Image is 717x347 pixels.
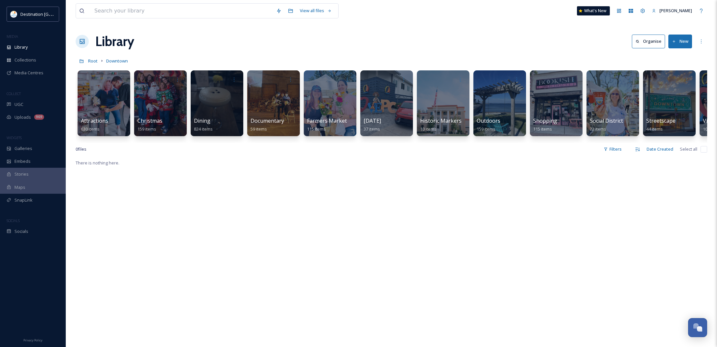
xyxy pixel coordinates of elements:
[688,318,707,337] button: Open Chat
[194,118,213,132] a: Dining824 items
[14,184,25,190] span: Maps
[668,35,692,48] button: New
[643,143,677,156] div: Date Created
[307,126,326,132] span: 115 items
[7,218,20,223] span: SOCIALS
[23,336,42,344] a: Privacy Policy
[23,338,42,342] span: Privacy Policy
[11,11,17,17] img: download.png
[646,117,676,124] span: Streetscape
[14,145,32,152] span: Galleries
[307,118,347,132] a: Farmers Market115 items
[7,91,21,96] span: COLLECT
[81,117,108,124] span: Attractions
[91,4,273,18] input: Search your library
[364,117,381,124] span: [DATE]
[577,6,610,15] a: What's New
[420,117,462,124] span: Historic Markers
[76,146,86,152] span: 0 file s
[590,126,606,132] span: 22 items
[649,4,695,17] a: [PERSON_NAME]
[632,35,665,48] button: Organise
[88,57,98,65] a: Root
[364,118,381,132] a: [DATE]37 items
[81,126,100,132] span: 630 items
[251,117,284,124] span: Documentary
[106,58,128,64] span: Downtown
[7,34,18,39] span: MEDIA
[251,118,284,132] a: Documentary59 items
[20,11,86,17] span: Destination [GEOGRAPHIC_DATA]
[14,158,31,164] span: Embeds
[590,117,623,124] span: Social District
[14,70,43,76] span: Media Centres
[106,57,128,65] a: Downtown
[632,35,668,48] a: Organise
[477,126,495,132] span: 159 items
[646,126,663,132] span: 44 items
[76,160,119,166] span: There is nothing here.
[137,118,162,132] a: Christmas159 items
[297,4,335,17] a: View all files
[137,117,162,124] span: Christmas
[14,44,28,50] span: Library
[194,117,210,124] span: Dining
[533,126,552,132] span: 115 items
[14,114,31,120] span: Uploads
[590,118,623,132] a: Social District22 items
[420,126,437,132] span: 10 items
[14,57,36,63] span: Collections
[533,118,557,132] a: Shopping115 items
[137,126,156,132] span: 159 items
[251,126,267,132] span: 59 items
[307,117,347,124] span: Farmers Market
[477,117,500,124] span: Outdoors
[14,228,28,235] span: Socials
[14,101,23,108] span: UGC
[81,118,108,132] a: Attractions630 items
[646,118,676,132] a: Streetscape44 items
[14,171,29,177] span: Stories
[364,126,380,132] span: 37 items
[7,135,22,140] span: WIDGETS
[533,117,557,124] span: Shopping
[420,118,462,132] a: Historic Markers10 items
[95,32,134,51] a: Library
[477,118,500,132] a: Outdoors159 items
[600,143,625,156] div: Filters
[34,114,44,120] div: 969
[194,126,213,132] span: 824 items
[88,58,98,64] span: Root
[659,8,692,13] span: [PERSON_NAME]
[680,146,697,152] span: Select all
[14,197,33,203] span: SnapLink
